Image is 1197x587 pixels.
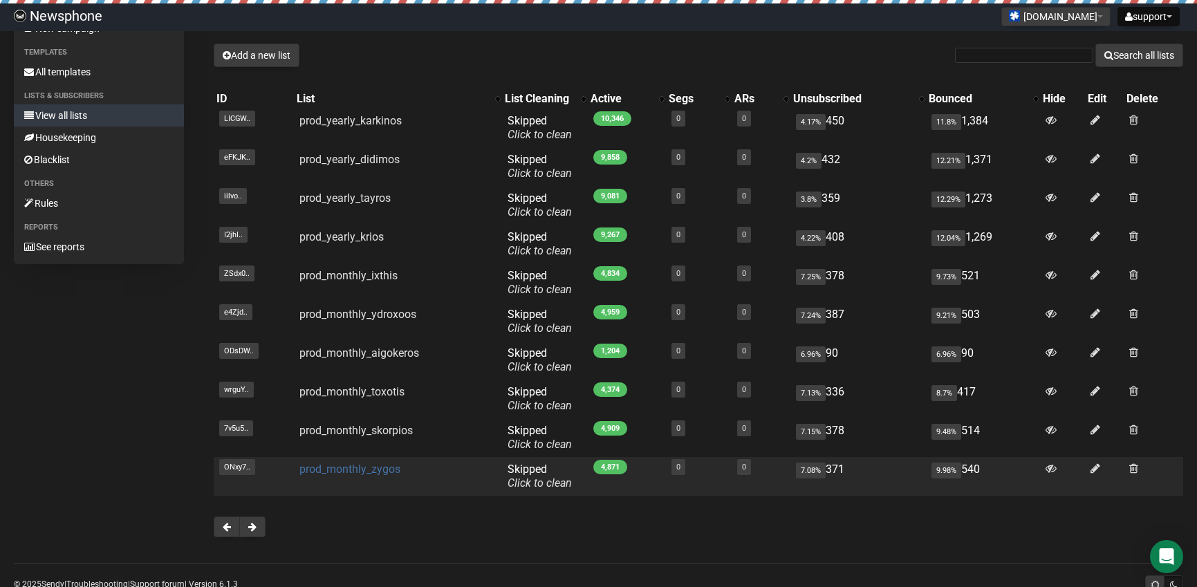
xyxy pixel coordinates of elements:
a: prod_monthly_zygos [299,463,400,476]
span: 9,858 [593,150,627,165]
div: List Cleaning [505,92,574,106]
span: e4Zjd.. [219,304,252,320]
a: prod_monthly_toxotis [299,385,405,398]
span: 9.73% [931,269,961,285]
button: support [1117,7,1180,26]
span: I2jhI.. [219,227,248,243]
span: 7.13% [796,385,826,401]
span: Skipped [508,192,572,218]
a: 0 [676,463,680,472]
td: 90 [926,341,1041,380]
th: ID: No sort applied, sorting is disabled [214,89,294,109]
span: Skipped [508,308,572,335]
a: 0 [742,308,746,317]
div: Delete [1126,92,1180,106]
span: 4.17% [796,114,826,130]
div: ARs [734,92,776,106]
div: Unsubscribed [793,92,912,106]
span: 9.48% [931,424,961,440]
td: 1,371 [926,147,1041,186]
th: ARs: No sort applied, activate to apply an ascending sort [732,89,790,109]
a: Click to clean [508,360,572,373]
span: 12.04% [931,230,965,246]
a: Click to clean [508,205,572,218]
a: 0 [742,230,746,239]
th: Edit: No sort applied, sorting is disabled [1085,89,1124,109]
div: ID [216,92,291,106]
a: prod_monthly_aigokeros [299,346,419,360]
span: 9,267 [593,227,627,242]
a: 0 [742,346,746,355]
span: 7.08% [796,463,826,478]
img: 4.jpg [1009,10,1020,21]
a: All templates [14,61,184,83]
td: 1,269 [926,225,1041,263]
div: Edit [1088,92,1121,106]
div: Bounced [929,92,1027,106]
span: 9,081 [593,189,627,203]
li: Others [14,176,184,192]
li: Lists & subscribers [14,88,184,104]
span: 9.21% [931,308,961,324]
a: View all lists [14,104,184,127]
span: LICGW.. [219,111,255,127]
a: Rules [14,192,184,214]
th: Unsubscribed: No sort applied, activate to apply an ascending sort [790,89,926,109]
span: Skipped [508,346,572,373]
span: 4.22% [796,230,826,246]
a: 0 [742,192,746,201]
a: 0 [676,153,680,162]
a: Click to clean [508,283,572,296]
a: Click to clean [508,128,572,141]
span: eFKJK.. [219,149,255,165]
span: 4,834 [593,266,627,281]
a: 0 [676,424,680,433]
th: Active: No sort applied, activate to apply an ascending sort [588,89,666,109]
a: prod_monthly_ixthis [299,269,398,282]
span: iilvo.. [219,188,247,204]
a: 0 [676,308,680,317]
span: 11.8% [931,114,961,130]
td: 408 [790,225,926,263]
td: 336 [790,380,926,418]
a: 0 [676,346,680,355]
a: prod_monthly_skorpios [299,424,413,437]
span: 4,871 [593,460,627,474]
th: Bounced: No sort applied, activate to apply an ascending sort [926,89,1041,109]
span: ZSdx0.. [219,265,254,281]
a: prod_yearly_krios [299,230,384,243]
td: 90 [790,341,926,380]
span: 7.25% [796,269,826,285]
div: Hide [1043,92,1082,106]
td: 359 [790,186,926,225]
a: Housekeeping [14,127,184,149]
span: 12.29% [931,192,965,207]
a: Click to clean [508,244,572,257]
a: 0 [742,269,746,278]
a: Blacklist [14,149,184,171]
span: Skipped [508,153,572,180]
img: 5b85845664c3c003189964b57913b48e [14,10,26,22]
td: 540 [926,457,1041,496]
button: Search all lists [1095,44,1183,67]
a: prod_yearly_karkinos [299,114,402,127]
th: Hide: No sort applied, sorting is disabled [1040,89,1085,109]
td: 521 [926,263,1041,302]
a: 0 [676,192,680,201]
a: 0 [742,153,746,162]
a: 0 [676,230,680,239]
a: Click to clean [508,167,572,180]
li: Reports [14,219,184,236]
span: 7.24% [796,308,826,324]
a: 0 [676,114,680,123]
a: prod_yearly_didimos [299,153,400,166]
a: 0 [742,463,746,472]
span: Skipped [508,269,572,296]
span: 6.96% [931,346,961,362]
span: 7v5u5.. [219,420,253,436]
a: Click to clean [508,399,572,412]
td: 1,384 [926,109,1041,147]
th: List Cleaning: No sort applied, activate to apply an ascending sort [502,89,588,109]
a: 0 [742,424,746,433]
span: 3.8% [796,192,822,207]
